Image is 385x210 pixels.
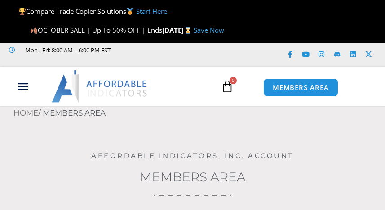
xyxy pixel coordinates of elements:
span: MEMBERS AREA [273,84,329,91]
img: 🍂 [31,27,37,34]
a: Affordable Indicators, Inc. Account [91,151,294,160]
strong: [DATE] [162,26,193,34]
a: Home [13,108,38,117]
span: Compare Trade Copier Solutions [18,7,167,16]
span: 0 [230,77,237,84]
a: 0 [208,73,247,99]
img: LogoAI | Affordable Indicators – NinjaTrader [52,70,148,103]
img: ⌛ [185,27,191,34]
a: Save Now [194,26,224,34]
a: Start Here [136,7,167,16]
iframe: Customer reviews powered by Trustpilot [9,56,144,64]
a: MEMBERS AREA [263,78,338,97]
a: Members Area [140,169,246,184]
span: OCTOBER SALE | Up To 50% OFF | Ends [30,26,162,34]
img: 🏆 [19,8,26,15]
img: 🥇 [127,8,133,15]
span: Mon - Fri: 8:00 AM – 6:00 PM EST [23,45,111,56]
nav: Breadcrumb [13,106,385,120]
div: Menu Toggle [4,78,42,95]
